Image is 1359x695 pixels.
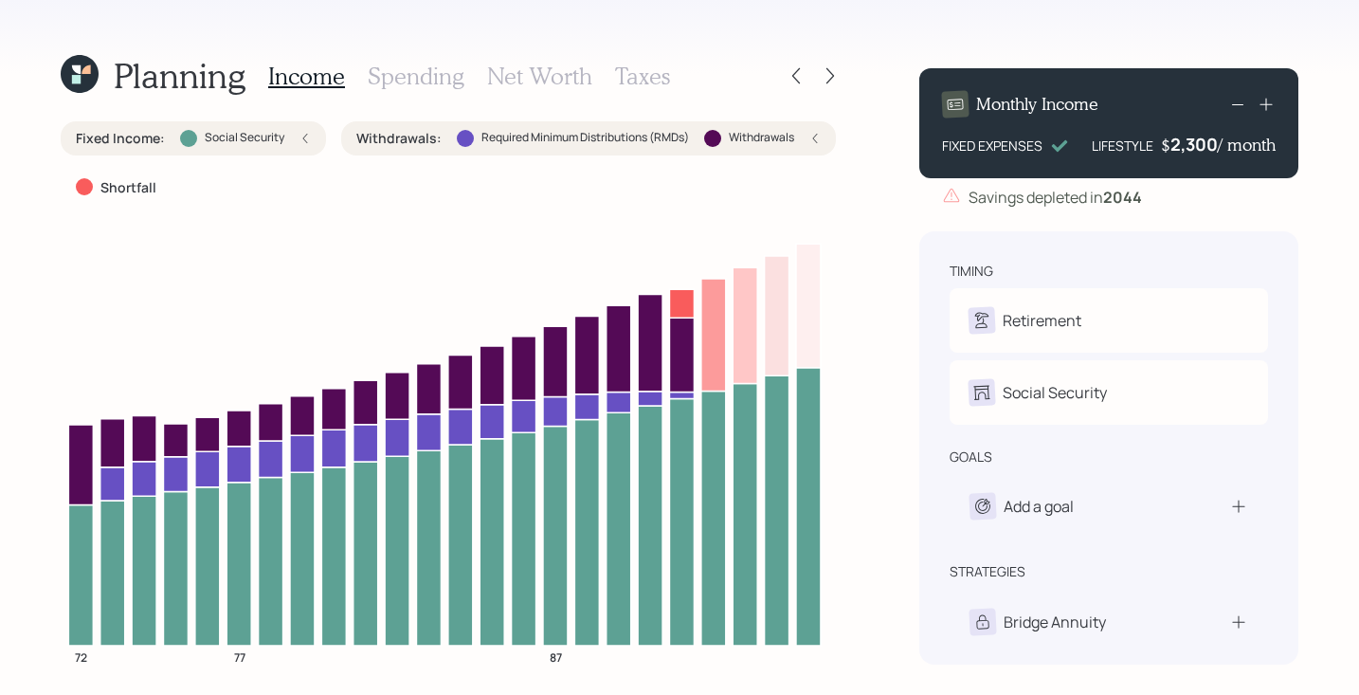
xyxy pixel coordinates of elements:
tspan: 72 [75,649,87,666]
h4: $ [1161,135,1170,155]
div: strategies [950,562,1025,581]
tspan: 87 [550,649,562,666]
h4: / month [1218,135,1276,155]
div: Social Security [1003,381,1107,404]
h3: Net Worth [487,63,592,90]
div: Retirement [1003,309,1081,332]
label: Withdrawals : [356,129,442,148]
h3: Income [268,63,345,90]
label: Social Security [205,130,284,146]
div: LIFESTYLE [1092,136,1153,155]
div: Bridge Annuity [1004,611,1106,633]
label: Required Minimum Distributions (RMDs) [481,130,689,146]
label: Withdrawals [729,130,794,146]
div: 2,300 [1170,133,1218,155]
b: 2044 [1103,187,1142,208]
tspan: 77 [234,649,245,666]
h3: Taxes [615,63,670,90]
h4: Monthly Income [976,94,1098,115]
div: FIXED EXPENSES [942,136,1042,155]
div: Add a goal [1004,495,1074,518]
div: Savings depleted in [969,186,1142,209]
div: timing [950,262,993,281]
h1: Planning [114,55,245,96]
label: Shortfall [100,178,156,197]
div: goals [950,448,992,466]
label: Fixed Income : [76,129,165,148]
h3: Spending [368,63,464,90]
